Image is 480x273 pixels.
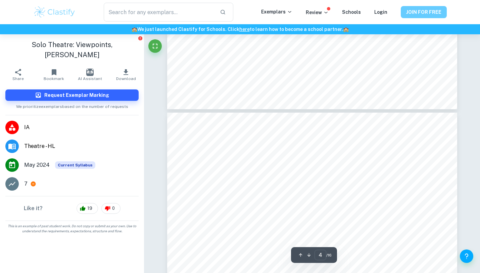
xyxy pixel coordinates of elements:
p: Exemplars [261,8,292,15]
input: Search for any exemplars... [104,3,214,22]
a: Schools [342,9,361,15]
button: Fullscreen [148,39,162,53]
button: JOIN FOR FREE [401,6,447,18]
button: Help and Feedback [460,249,473,263]
button: Report issue [138,36,143,41]
span: IA [24,123,139,131]
span: 🏫 [343,27,349,32]
button: Download [108,65,144,84]
span: 0 [108,205,118,212]
h6: Like it? [24,204,43,212]
button: AI Assistant [72,65,108,84]
img: AI Assistant [86,69,94,76]
span: Bookmark [44,76,64,81]
span: 🏫 [132,27,137,32]
h6: We just launched Clastify for Schools. Click to learn how to become a school partner. [1,26,479,33]
h1: Solo Theatre: Viewpoints, [PERSON_NAME] [5,40,139,60]
img: Clastify logo [33,5,76,19]
span: Share [12,76,24,81]
p: 7 [24,180,28,188]
span: AI Assistant [78,76,102,81]
div: 19 [77,203,98,214]
a: Login [374,9,387,15]
a: here [239,27,250,32]
h6: Request Exemplar Marking [44,91,109,99]
div: This exemplar is based on the current syllabus. Feel free to refer to it for inspiration/ideas wh... [55,161,95,169]
div: 0 [101,203,121,214]
span: We prioritize exemplars based on the number of requests [16,101,128,110]
span: May 2024 [24,161,50,169]
button: Bookmark [36,65,72,84]
span: Theatre - HL [24,142,139,150]
span: 19 [84,205,96,212]
span: / 16 [326,252,332,258]
span: This is an example of past student work. Do not copy or submit as your own. Use to understand the... [3,224,141,234]
span: Download [116,76,136,81]
p: Review [306,9,329,16]
span: Current Syllabus [55,161,95,169]
button: Request Exemplar Marking [5,89,139,101]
